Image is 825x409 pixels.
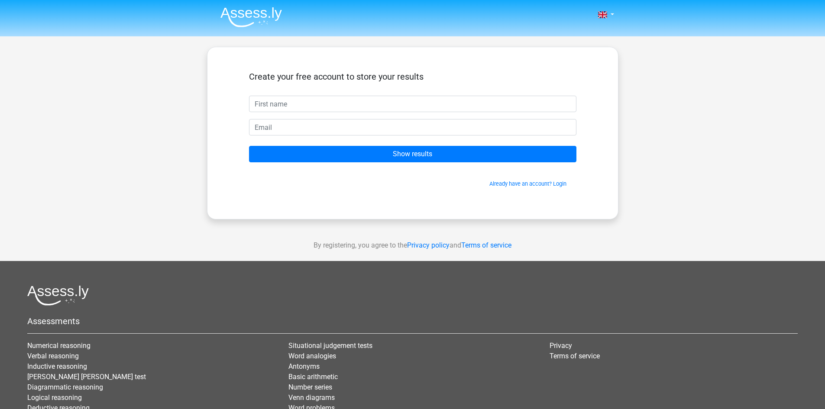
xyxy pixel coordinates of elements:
a: Logical reasoning [27,393,82,402]
a: Terms of service [461,241,511,249]
a: Terms of service [550,352,600,360]
a: Number series [288,383,332,391]
a: Antonyms [288,362,320,370]
h5: Create your free account to store your results [249,71,576,82]
input: First name [249,96,576,112]
a: Privacy policy [407,241,450,249]
a: Basic arithmetic [288,373,338,381]
a: Diagrammatic reasoning [27,383,103,391]
a: Inductive reasoning [27,362,87,370]
input: Email [249,119,576,135]
a: Privacy [550,341,572,350]
img: Assessly [220,7,282,27]
a: Numerical reasoning [27,341,91,350]
img: Assessly logo [27,285,89,306]
a: [PERSON_NAME] [PERSON_NAME] test [27,373,146,381]
a: Already have an account? Login [489,180,566,187]
a: Verbal reasoning [27,352,79,360]
input: Show results [249,146,576,162]
a: Word analogies [288,352,336,360]
a: Situational judgement tests [288,341,372,350]
h5: Assessments [27,316,798,326]
a: Venn diagrams [288,393,335,402]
